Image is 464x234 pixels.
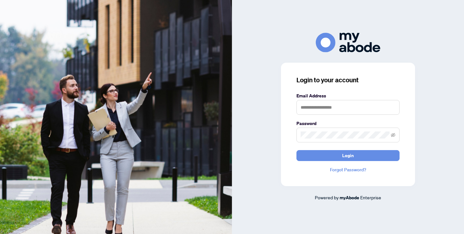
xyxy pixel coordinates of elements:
span: Login [342,150,354,161]
span: Enterprise [360,194,381,200]
label: Email Address [296,92,400,99]
span: Powered by [315,194,339,200]
label: Password [296,120,400,127]
button: Login [296,150,400,161]
span: eye-invisible [391,133,395,137]
img: ma-logo [316,33,380,52]
a: myAbode [340,194,359,201]
h3: Login to your account [296,76,400,85]
a: Forgot Password? [296,166,400,173]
